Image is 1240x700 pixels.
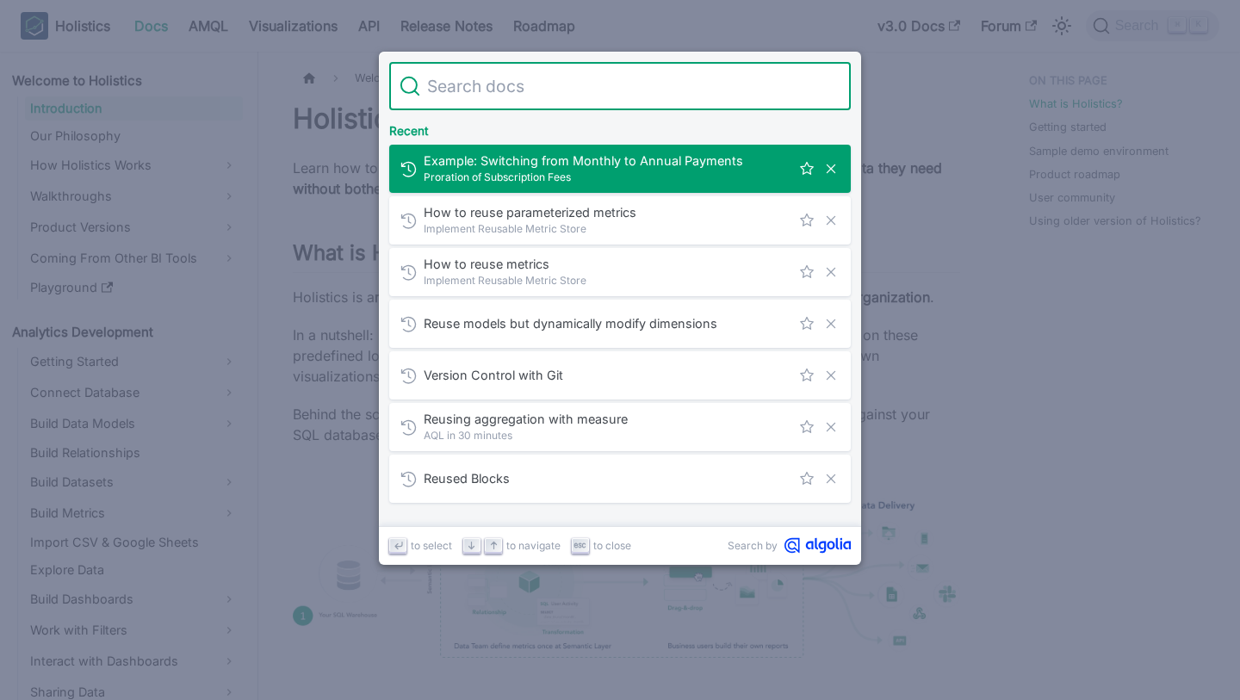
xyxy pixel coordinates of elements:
[797,366,816,385] button: Save this search
[424,470,790,486] span: Reused Blocks
[386,110,854,145] div: Recent
[424,272,790,288] span: Implement Reusable Metric Store
[821,366,840,385] button: Remove this search from history
[389,351,851,400] a: Version Control with Git
[424,169,790,185] span: Proration of Subscription Fees
[821,469,840,488] button: Remove this search from history
[821,314,840,333] button: Remove this search from history
[593,537,631,554] span: to close
[821,418,840,437] button: Remove this search from history
[389,145,851,193] a: Example: Switching from Monthly to Annual Payments​Proration of Subscription Fees
[797,211,816,230] button: Save this search
[821,159,840,178] button: Remove this search from history
[821,263,840,282] button: Remove this search from history
[465,539,478,552] svg: Arrow down
[424,427,790,443] span: AQL in 30 minutes
[728,537,778,554] span: Search by
[784,537,851,554] svg: Algolia
[424,411,790,427] span: Reusing aggregation with measure​
[797,159,816,178] button: Save this search
[424,315,790,331] span: Reuse models but dynamically modify dimensions
[728,537,851,554] a: Search byAlgolia
[424,152,790,169] span: Example: Switching from Monthly to Annual Payments​
[797,263,816,282] button: Save this search
[424,204,790,220] span: How to reuse parameterized metrics​
[506,537,561,554] span: to navigate
[389,300,851,348] a: Reuse models but dynamically modify dimensions
[424,367,790,383] span: Version Control with Git
[389,248,851,296] a: How to reuse metrics​Implement Reusable Metric Store
[821,211,840,230] button: Remove this search from history
[389,196,851,245] a: How to reuse parameterized metrics​Implement Reusable Metric Store
[411,537,452,554] span: to select
[389,403,851,451] a: Reusing aggregation with measure​AQL in 30 minutes
[420,62,840,110] input: Search docs
[573,539,586,552] svg: Escape key
[797,469,816,488] button: Save this search
[487,539,500,552] svg: Arrow up
[797,418,816,437] button: Save this search
[424,256,790,272] span: How to reuse metrics​
[389,455,851,503] a: Reused Blocks
[424,220,790,237] span: Implement Reusable Metric Store
[797,314,816,333] button: Save this search
[392,539,405,552] svg: Enter key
